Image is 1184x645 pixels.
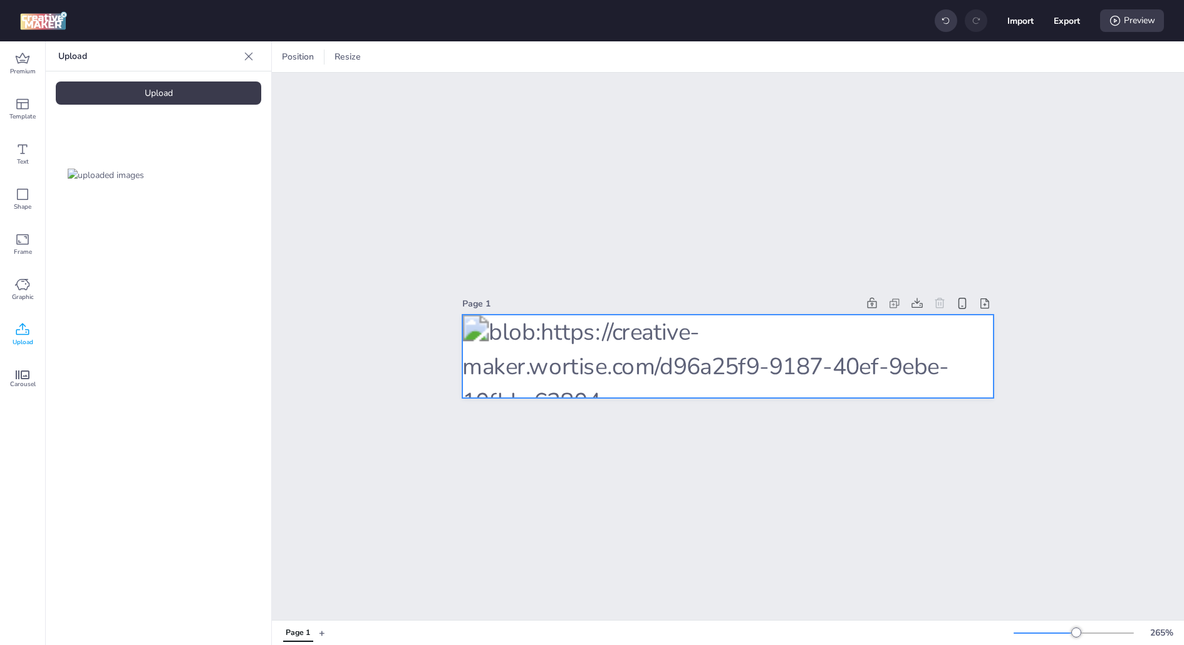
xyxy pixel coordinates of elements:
[279,50,316,63] span: Position
[277,622,319,644] div: Tabs
[1054,8,1080,34] button: Export
[319,622,325,644] button: +
[13,337,33,347] span: Upload
[10,66,36,76] span: Premium
[68,169,144,182] img: uploaded images
[332,50,363,63] span: Resize
[14,202,31,212] span: Shape
[462,297,858,310] div: Page 1
[20,11,67,30] img: logo Creative Maker
[1100,9,1164,32] div: Preview
[1146,626,1176,639] div: 265 %
[17,157,29,167] span: Text
[58,41,239,71] p: Upload
[9,112,36,122] span: Template
[10,379,36,389] span: Carousel
[1007,8,1034,34] button: Import
[12,292,34,302] span: Graphic
[14,247,32,257] span: Frame
[286,627,310,639] div: Page 1
[56,81,261,105] div: Upload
